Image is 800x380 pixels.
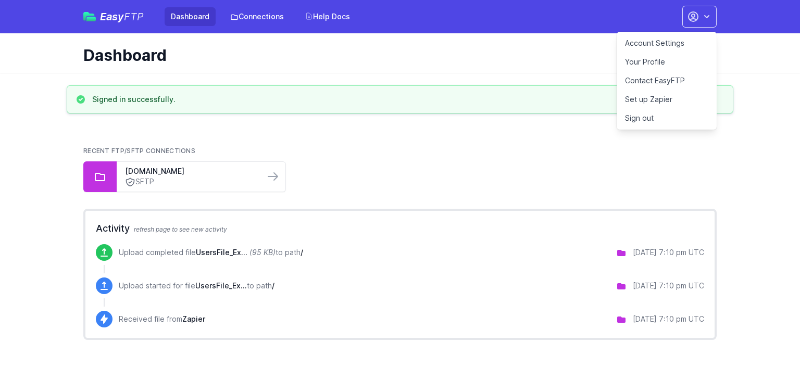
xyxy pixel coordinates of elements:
[83,147,717,155] h2: Recent FTP/SFTP Connections
[100,11,144,22] span: Easy
[124,10,144,23] span: FTP
[165,7,216,26] a: Dashboard
[633,281,704,291] div: [DATE] 7:10 pm UTC
[125,176,256,187] a: SFTP
[96,221,704,236] h2: Activity
[134,225,227,233] span: refresh page to see new activity
[633,247,704,258] div: [DATE] 7:10 pm UTC
[196,248,247,257] span: UsersFile_Export.csv
[83,46,708,65] h1: Dashboard
[119,281,274,291] p: Upload started for file to path
[182,314,205,323] span: Zapier
[249,248,276,257] i: (95 KB)
[119,247,303,258] p: Upload completed file to path
[617,109,717,128] a: Sign out
[125,166,256,176] a: [DOMAIN_NAME]
[83,12,96,21] img: easyftp_logo.png
[83,11,144,22] a: EasyFTP
[617,34,717,53] a: Account Settings
[272,281,274,290] span: /
[119,314,205,324] p: Received file from
[617,71,717,90] a: Contact EasyFTP
[224,7,290,26] a: Connections
[301,248,303,257] span: /
[92,94,176,105] h3: Signed in successfully.
[633,314,704,324] div: [DATE] 7:10 pm UTC
[617,90,717,109] a: Set up Zapier
[617,53,717,71] a: Your Profile
[195,281,247,290] span: UsersFile_Export.csv
[298,7,356,26] a: Help Docs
